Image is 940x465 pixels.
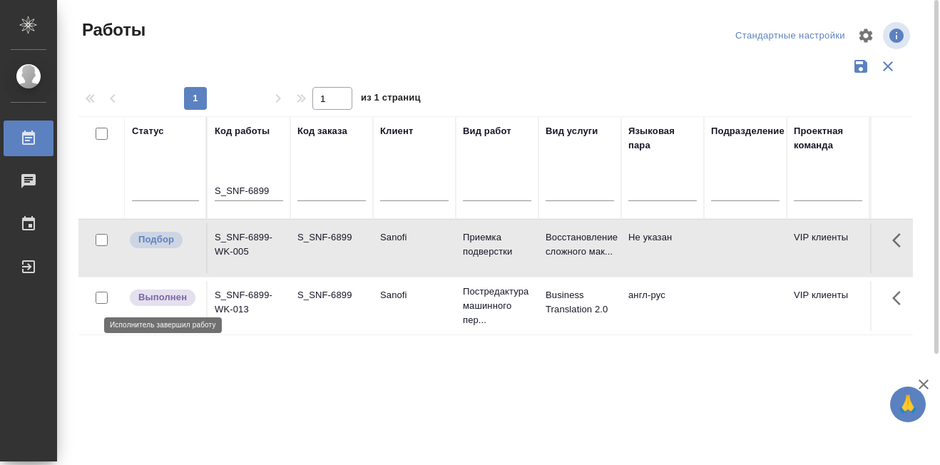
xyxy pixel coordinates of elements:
[380,230,449,245] p: Sanofi
[78,19,145,41] span: Работы
[463,124,511,138] div: Вид работ
[463,230,531,259] p: Приемка подверстки
[546,230,614,259] p: Восстановление сложного мак...
[732,25,849,47] div: split button
[463,285,531,327] p: Постредактура машинного пер...
[297,288,366,302] div: S_SNF-6899
[874,53,901,80] button: Сбросить фильтры
[138,290,187,305] p: Выполнен
[621,281,704,331] td: англ-рус
[890,387,926,422] button: 🙏
[628,124,697,153] div: Языковая пара
[208,223,290,273] td: S_SNF-6899-WK-005
[361,89,421,110] span: из 1 страниц
[138,232,174,247] p: Подбор
[546,124,598,138] div: Вид услуги
[621,223,704,273] td: Не указан
[787,281,869,331] td: VIP клиенты
[847,53,874,80] button: Сохранить фильтры
[297,124,347,138] div: Код заказа
[883,22,913,49] span: Посмотреть информацию
[896,389,920,419] span: 🙏
[711,124,785,138] div: Подразделение
[297,230,366,245] div: S_SNF-6899
[380,288,449,302] p: Sanofi
[208,281,290,331] td: S_SNF-6899-WK-013
[787,223,869,273] td: VIP клиенты
[128,230,199,250] div: Можно подбирать исполнителей
[794,124,862,153] div: Проектная команда
[132,124,164,138] div: Статус
[215,124,270,138] div: Код работы
[546,288,614,317] p: Business Translation 2.0
[380,124,413,138] div: Клиент
[884,223,918,257] button: Здесь прячутся важные кнопки
[884,281,918,315] button: Здесь прячутся важные кнопки
[849,19,883,53] span: Настроить таблицу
